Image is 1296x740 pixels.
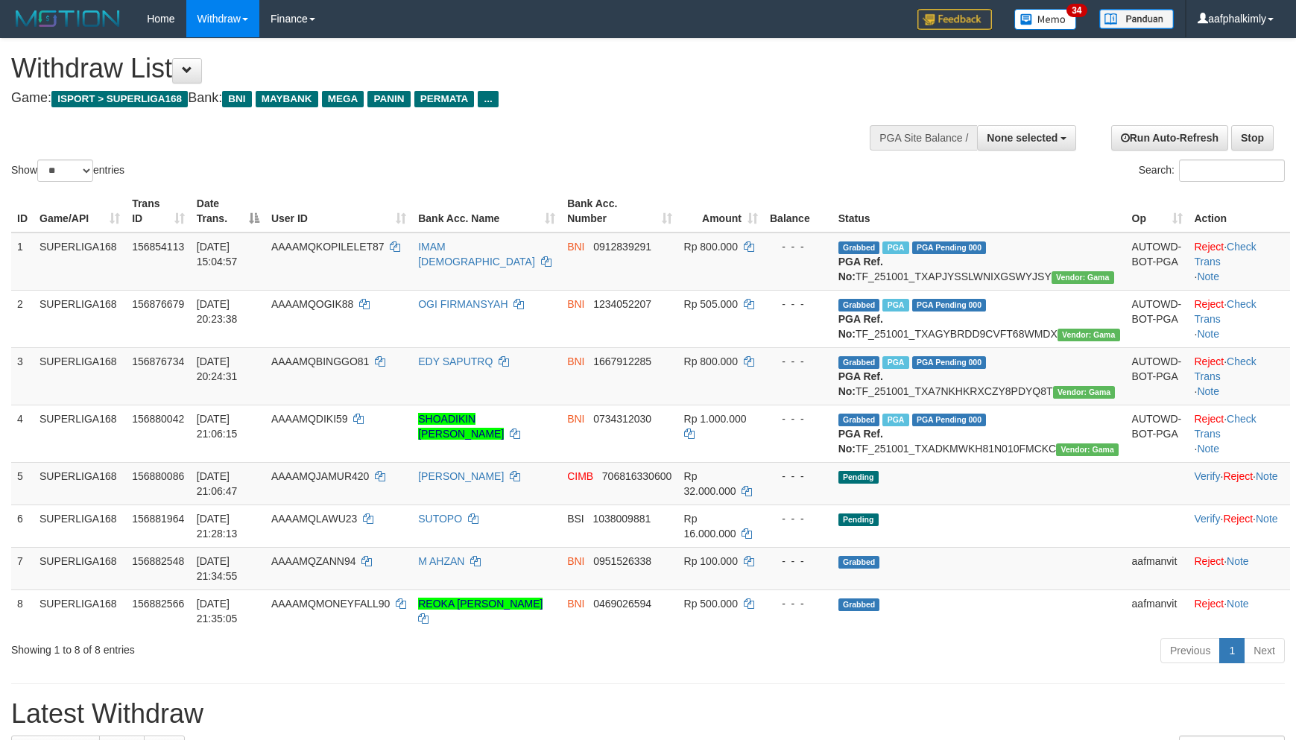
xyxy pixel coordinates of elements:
a: Next [1244,638,1285,663]
span: Grabbed [838,414,880,426]
span: Vendor URL: https://trx31.1velocity.biz [1053,386,1116,399]
span: Marked by aafchhiseyha [882,241,908,254]
span: Rp 100.000 [684,555,738,567]
span: AAAAMQBINGGO81 [271,355,369,367]
span: ISPORT > SUPERLIGA168 [51,91,188,107]
button: None selected [977,125,1076,151]
a: EDY SAPUTRQ [418,355,493,367]
td: · · [1189,405,1291,462]
div: - - - [770,554,826,569]
span: [DATE] 21:28:13 [197,513,238,540]
span: 156854113 [132,241,184,253]
label: Search: [1139,159,1285,182]
a: IMAM [DEMOGRAPHIC_DATA] [418,241,535,268]
span: Copy 706816330600 to clipboard [602,470,671,482]
span: Pending [838,471,879,484]
span: [DATE] 20:23:38 [197,298,238,325]
span: Vendor URL: https://trx31.1velocity.biz [1052,271,1114,284]
span: Marked by aafsoycanthlai [882,356,908,369]
a: Note [1256,513,1278,525]
a: Reject [1195,598,1224,610]
td: 4 [11,405,34,462]
span: BNI [567,241,584,253]
td: · · [1189,505,1291,547]
span: Grabbed [838,598,880,611]
span: AAAAMQZANN94 [271,555,356,567]
span: AAAAMQKOPILELET87 [271,241,385,253]
th: Game/API: activate to sort column ascending [34,190,126,233]
h4: Game: Bank: [11,91,849,106]
a: Note [1197,328,1219,340]
div: PGA Site Balance / [870,125,977,151]
span: Copy 1234052207 to clipboard [593,298,651,310]
span: Copy 0734312030 to clipboard [593,413,651,425]
td: · · [1189,233,1291,291]
b: PGA Ref. No: [838,256,883,282]
td: · · [1189,347,1291,405]
div: - - - [770,239,826,254]
span: 156880042 [132,413,184,425]
td: · [1189,589,1291,632]
img: panduan.png [1099,9,1174,29]
span: [DATE] 21:06:47 [197,470,238,497]
a: SHOADIKIN [PERSON_NAME] [418,413,504,440]
img: Button%20Memo.svg [1014,9,1077,30]
span: AAAAMQJAMUR420 [271,470,369,482]
div: - - - [770,297,826,312]
span: 156882548 [132,555,184,567]
span: PGA Pending [912,356,987,369]
a: Check Trans [1195,413,1257,440]
span: Copy 1038009881 to clipboard [592,513,651,525]
a: Check Trans [1195,298,1257,325]
select: Showentries [37,159,93,182]
td: 6 [11,505,34,547]
span: Grabbed [838,356,880,369]
div: - - - [770,511,826,526]
span: ... [478,91,498,107]
label: Show entries [11,159,124,182]
td: 3 [11,347,34,405]
span: Copy 0951526338 to clipboard [593,555,651,567]
span: Rp 16.000.000 [684,513,736,540]
td: SUPERLIGA168 [34,589,126,632]
a: Check Trans [1195,355,1257,382]
span: Copy 1667912285 to clipboard [593,355,651,367]
a: Verify [1195,470,1221,482]
td: TF_251001_TXAPJYSSLWNIXGSWYJSY [832,233,1126,291]
span: PGA Pending [912,241,987,254]
a: Note [1197,385,1219,397]
h1: Latest Withdraw [11,699,1285,729]
span: [DATE] 21:34:55 [197,555,238,582]
td: TF_251001_TXA7NKHKRXCZY8PDYQ8T [832,347,1126,405]
td: 7 [11,547,34,589]
span: Rp 1.000.000 [684,413,747,425]
span: AAAAMQOGIK88 [271,298,353,310]
span: 156882566 [132,598,184,610]
span: Rp 32.000.000 [684,470,736,497]
span: PGA Pending [912,414,987,426]
td: SUPERLIGA168 [34,290,126,347]
span: Grabbed [838,241,880,254]
td: TF_251001_TXAGYBRDD9CVFT68WMDX [832,290,1126,347]
td: SUPERLIGA168 [34,405,126,462]
img: Feedback.jpg [917,9,992,30]
td: · [1189,547,1291,589]
span: BNI [567,298,584,310]
a: Note [1256,470,1278,482]
th: Op: activate to sort column ascending [1126,190,1189,233]
a: Reject [1223,470,1253,482]
div: - - - [770,354,826,369]
span: 156881964 [132,513,184,525]
a: Note [1227,598,1249,610]
a: Reject [1195,355,1224,367]
td: · · [1189,290,1291,347]
td: 2 [11,290,34,347]
th: Action [1189,190,1291,233]
span: AAAAMQMONEYFALL90 [271,598,391,610]
span: Vendor URL: https://trx31.1velocity.biz [1056,443,1119,456]
span: [DATE] 21:06:15 [197,413,238,440]
span: PANIN [367,91,410,107]
b: PGA Ref. No: [838,428,883,455]
a: Stop [1231,125,1274,151]
span: Pending [838,513,879,526]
